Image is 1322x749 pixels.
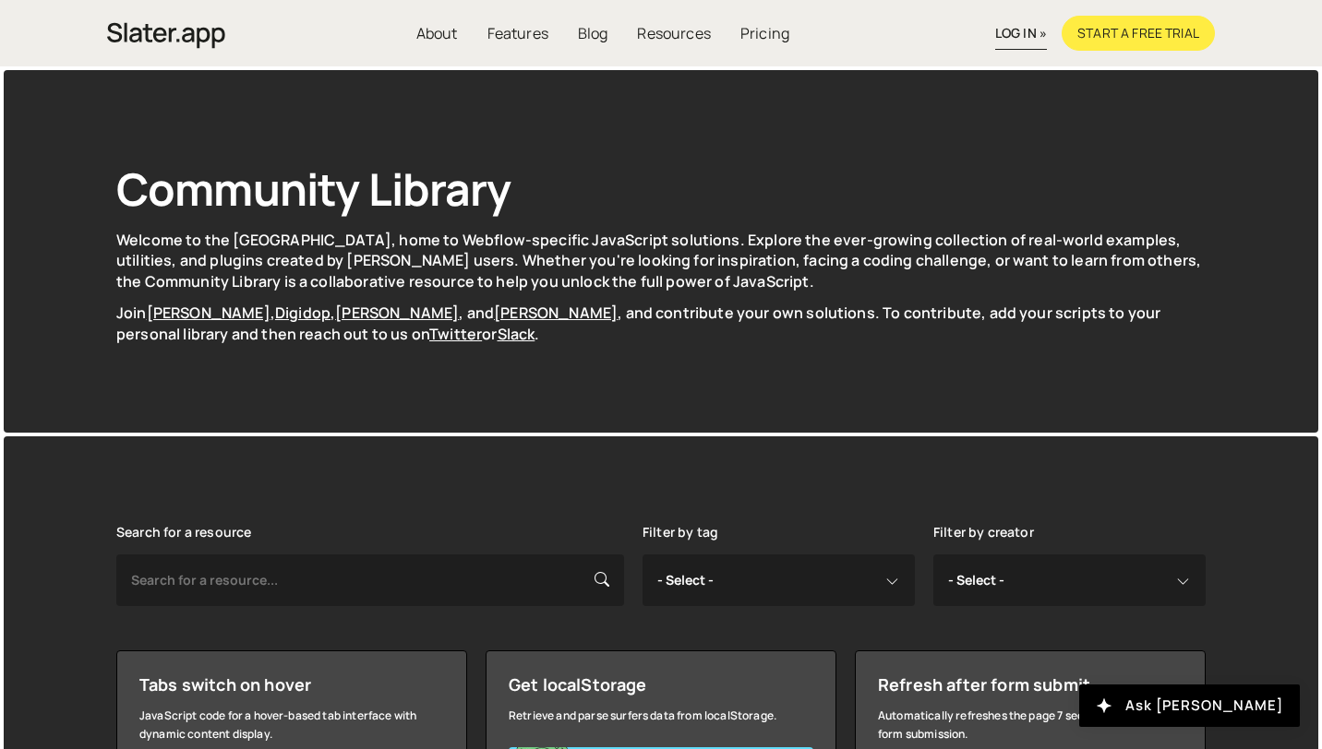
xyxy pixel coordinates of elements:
input: Search for a resource... [116,554,624,606]
div: Tabs switch on hover [139,673,444,695]
a: [PERSON_NAME] [147,303,270,323]
div: Refresh after form submit [878,673,1183,695]
img: Slater is an modern coding environment with an inbuilt AI tool. Get custom code quickly with no c... [107,18,225,53]
a: Resources [622,16,725,51]
a: Twitter [429,324,482,344]
button: Ask [PERSON_NAME] [1079,684,1300,727]
label: Filter by creator [933,525,1034,540]
label: Filter by tag [643,525,718,540]
div: Get localStorage [509,673,813,695]
div: JavaScript code for a hover-based tab interface with dynamic content display. [139,707,444,743]
p: Welcome to the [GEOGRAPHIC_DATA], home to Webflow-specific JavaScript solutions. Explore the ever... [116,230,1206,291]
h1: Community Library [116,159,1206,219]
a: Blog [563,16,623,51]
a: Features [473,16,563,51]
a: home [107,13,225,53]
a: [PERSON_NAME] [494,303,618,323]
a: [PERSON_NAME] [335,303,459,323]
label: Search for a resource [116,525,251,540]
a: Digidop [275,303,330,323]
a: Slack [498,324,535,344]
a: Start a free trial [1062,16,1215,51]
a: log in » [995,18,1047,50]
div: Automatically refreshes the page 7 seconds after any form submission. [878,707,1183,743]
a: About [402,16,473,51]
p: Join , , , and , and contribute your own solutions. To contribute, add your scripts to your perso... [116,303,1206,344]
div: Retrieve and parse surfers data from localStorage. [509,707,813,725]
a: Pricing [726,16,804,51]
